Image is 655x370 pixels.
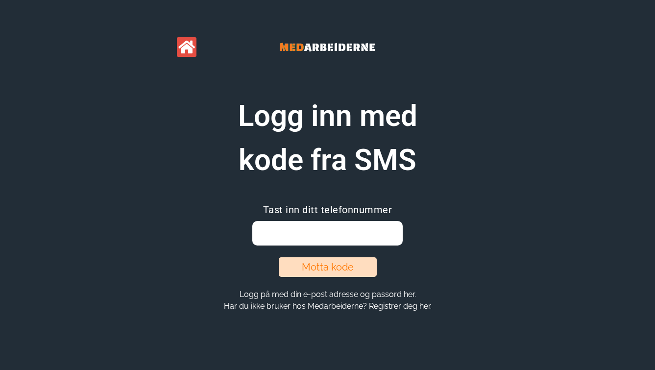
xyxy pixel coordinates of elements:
[205,94,450,182] h1: Logg inn med kode fra SMS
[221,301,435,311] button: Har du ikke bruker hos Medarbeiderne? Registrer deg her.
[237,289,419,299] button: Logg på med din e-post adresse og passord her.
[254,29,401,65] img: Banner
[263,204,392,216] span: Tast inn ditt telefonnummer
[279,257,377,277] button: Motta kode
